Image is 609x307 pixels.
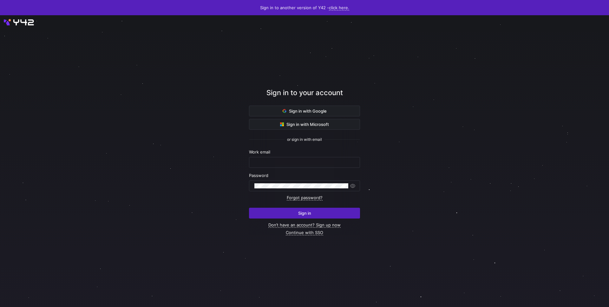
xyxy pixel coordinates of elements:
[249,119,360,130] button: Sign in with Microsoft
[298,211,311,216] span: Sign in
[268,222,341,228] a: Don’t have an account? Sign up now
[249,106,360,116] button: Sign in with Google
[249,88,360,106] div: Sign in to your account
[249,173,268,178] span: Password
[249,208,360,219] button: Sign in
[280,122,329,127] span: Sign in with Microsoft
[249,149,270,154] span: Work email
[286,230,323,235] a: Continue with SSO
[287,195,323,200] a: Forgot password?
[287,137,322,142] span: or sign in with email
[329,5,349,10] a: click here.
[283,108,327,114] span: Sign in with Google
